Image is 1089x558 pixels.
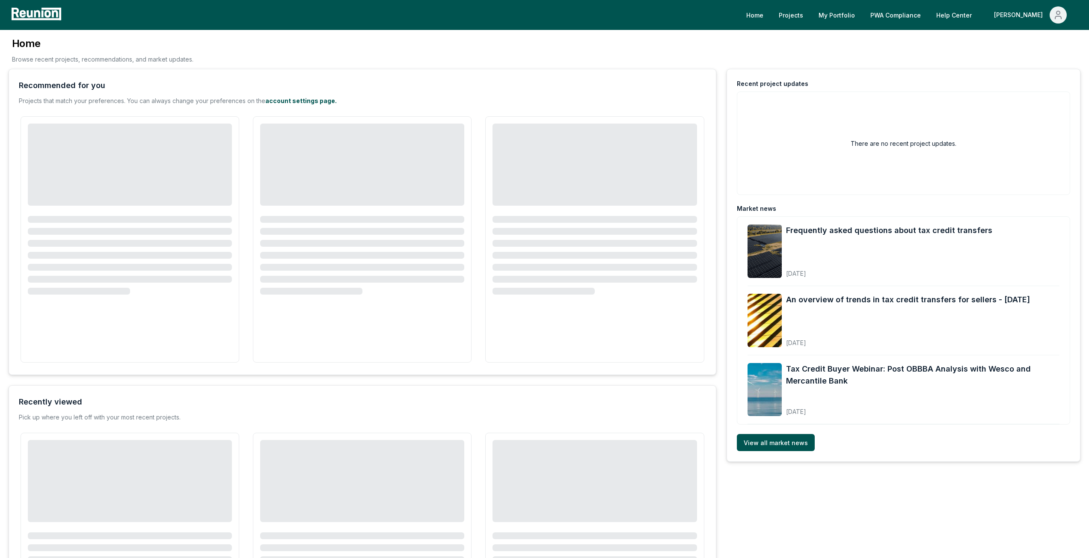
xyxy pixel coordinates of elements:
h2: There are no recent project updates. [851,139,956,148]
a: Home [739,6,770,24]
img: Tax Credit Buyer Webinar: Post OBBBA Analysis with Wesco and Mercantile Bank [748,363,782,416]
div: [PERSON_NAME] [994,6,1046,24]
h3: Home [12,37,193,50]
img: An overview of trends in tax credit transfers for sellers - September 2025 [748,294,782,347]
img: Frequently asked questions about tax credit transfers [748,224,782,278]
nav: Main [739,6,1080,24]
a: Help Center [929,6,979,24]
a: My Portfolio [812,6,862,24]
button: [PERSON_NAME] [987,6,1074,24]
a: View all market news [737,434,815,451]
a: Projects [772,6,810,24]
a: An overview of trends in tax credit transfers for sellers - [DATE] [786,294,1030,306]
div: [DATE] [786,332,1030,347]
a: account settings page. [265,97,337,104]
div: Recent project updates [737,80,808,88]
div: Market news [737,204,776,213]
div: Recently viewed [19,396,82,408]
div: Pick up where you left off with your most recent projects. [19,413,181,422]
a: PWA Compliance [863,6,928,24]
span: Projects that match your preferences. You can always change your preferences on the [19,97,265,104]
div: [DATE] [786,263,992,278]
div: [DATE] [786,401,1059,416]
p: Browse recent projects, recommendations, and market updates. [12,55,193,64]
div: Recommended for you [19,80,105,92]
a: Frequently asked questions about tax credit transfers [786,224,992,236]
a: Tax Credit Buyer Webinar: Post OBBBA Analysis with Wesco and Mercantile Bank [786,363,1059,387]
